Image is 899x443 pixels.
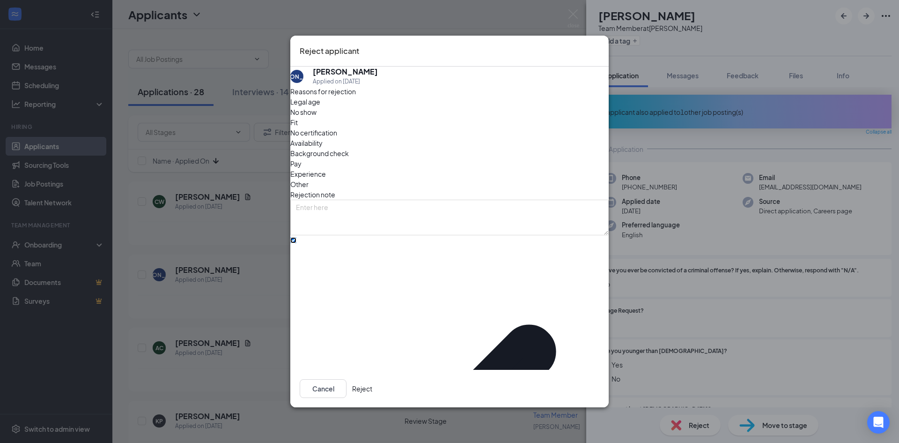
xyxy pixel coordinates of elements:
button: Reject [352,379,372,398]
span: Reasons for rejection [290,87,356,96]
div: [PERSON_NAME] [273,73,321,81]
span: Pay [290,158,302,169]
div: Applied on [DATE] [313,77,378,86]
span: No certification [290,128,337,138]
span: Experience [290,169,326,179]
span: Rejection note [290,190,335,199]
span: Availability [290,138,323,148]
span: Other [290,179,309,189]
h5: [PERSON_NAME] [313,67,378,77]
span: Fit [290,117,298,128]
button: Cancel [300,379,346,398]
span: Background check [290,148,349,158]
span: No show [290,107,317,117]
div: Open Intercom Messenger [867,411,890,434]
h3: Reject applicant [300,45,359,57]
span: Legal age [290,97,320,107]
